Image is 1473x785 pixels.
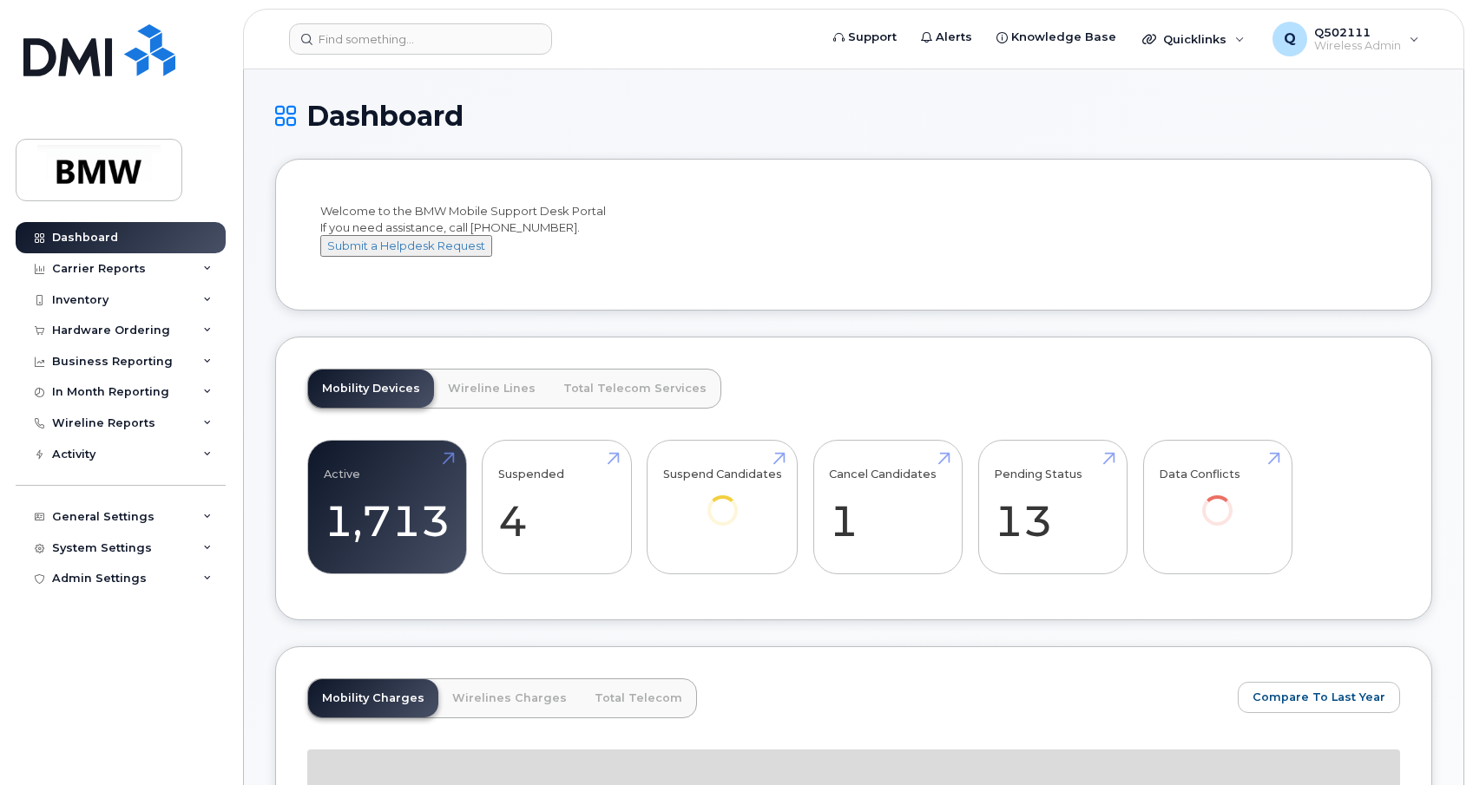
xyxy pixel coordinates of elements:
a: Total Telecom Services [549,370,720,408]
a: Data Conflicts [1159,450,1276,550]
a: Mobility Charges [308,679,438,717]
button: Compare To Last Year [1238,682,1400,713]
h1: Dashboard [275,101,1432,131]
a: Active 1,713 [324,450,450,565]
a: Cancel Candidates 1 [829,450,946,565]
a: Suspend Candidates [663,450,782,550]
a: Total Telecom [581,679,696,717]
a: Mobility Devices [308,370,434,408]
div: Welcome to the BMW Mobile Support Desk Portal If you need assistance, call [PHONE_NUMBER]. [320,203,1387,272]
a: Pending Status 13 [994,450,1111,565]
a: Wirelines Charges [438,679,581,717]
a: Wireline Lines [434,370,549,408]
a: Suspended 4 [498,450,615,565]
a: Submit a Helpdesk Request [320,239,492,252]
span: Compare To Last Year [1253,689,1385,705]
button: Submit a Helpdesk Request [320,235,492,257]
